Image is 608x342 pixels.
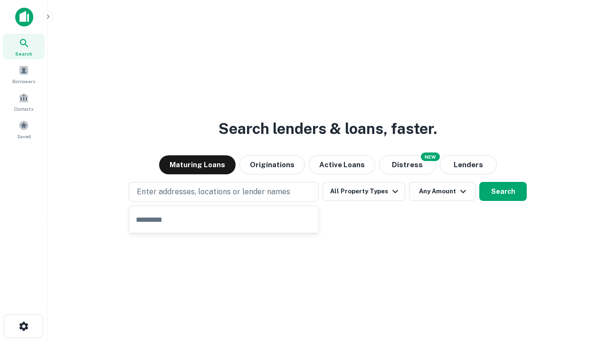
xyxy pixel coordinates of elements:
div: NEW [421,152,440,161]
button: Search distressed loans with lien and other non-mortgage details. [379,155,436,174]
h3: Search lenders & loans, faster. [218,117,437,140]
a: Saved [3,116,45,142]
a: Contacts [3,89,45,114]
p: Enter addresses, locations or lender names [137,186,290,198]
a: Borrowers [3,61,45,87]
button: Maturing Loans [159,155,236,174]
button: Lenders [440,155,497,174]
button: Active Loans [309,155,375,174]
span: Search [15,50,32,57]
iframe: Chat Widget [560,266,608,312]
button: Any Amount [409,182,475,201]
a: Search [3,34,45,59]
button: Enter addresses, locations or lender names [129,182,319,202]
button: Originations [239,155,305,174]
img: capitalize-icon.png [15,8,33,27]
span: Saved [17,133,31,140]
button: All Property Types [323,182,405,201]
button: Search [479,182,527,201]
span: Contacts [14,105,33,113]
span: Borrowers [12,77,35,85]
